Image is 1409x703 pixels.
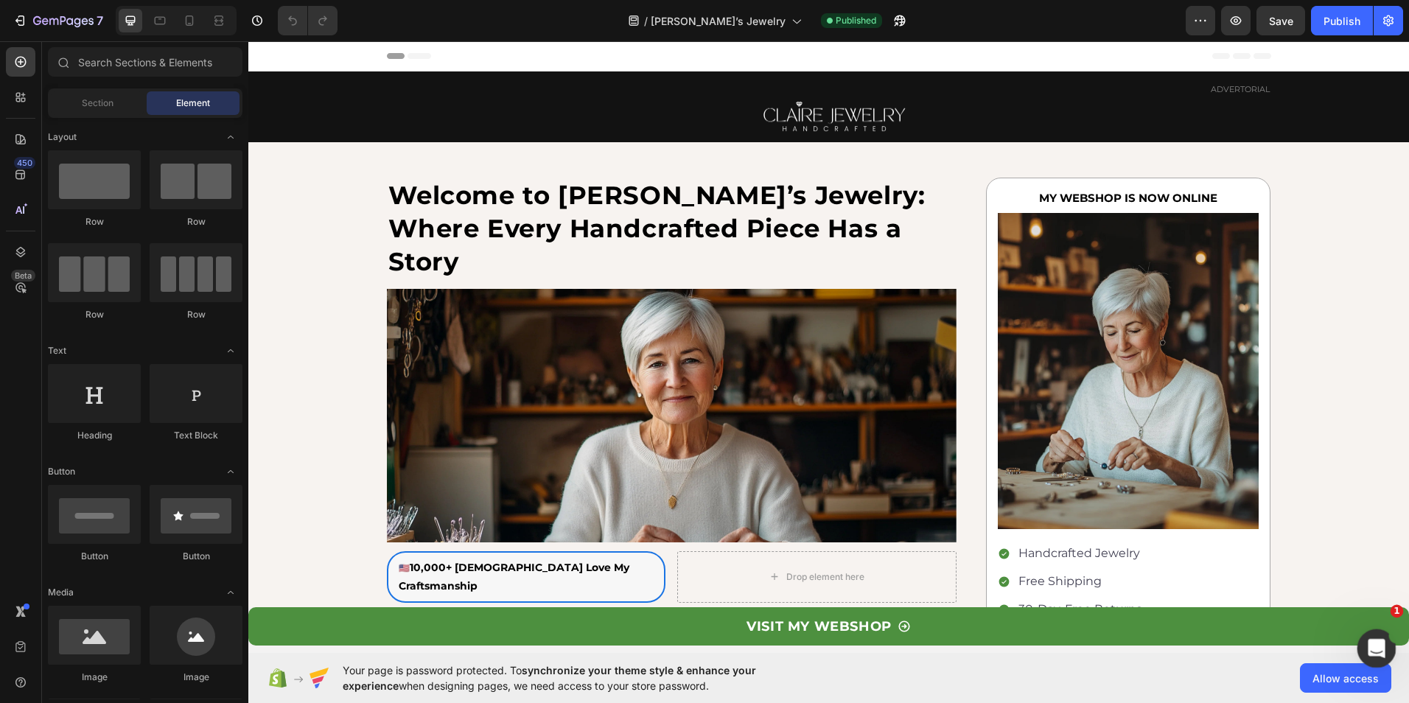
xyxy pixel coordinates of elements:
span: [PERSON_NAME]’s Jewelry [651,13,786,29]
span: Section [82,97,113,110]
div: 450 [14,157,35,169]
p: MY WEBSHOP IS NOW ONLINE [751,150,1010,164]
div: Row [150,308,242,321]
div: Text Block [150,429,242,442]
div: Heading [48,429,141,442]
p: 10,000+ [DEMOGRAPHIC_DATA] Love My Craftsmanship [150,517,406,554]
div: Row [48,215,141,228]
img: gempages_574260278791767086-e726eea8-9c36-4d8f-aa04-ca91c3010384.webp [139,248,708,500]
span: Toggle open [219,581,242,604]
span: Toggle open [219,339,242,363]
div: Button [150,550,242,563]
iframe: Intercom live chat [1357,629,1396,668]
input: Search Sections & Elements [48,47,242,77]
div: Image [150,671,242,684]
p: 7 [97,12,103,29]
button: Save [1256,6,1305,35]
span: Button [48,465,75,478]
div: Drop element here [538,530,616,542]
div: Button [48,550,141,563]
span: Save [1269,15,1293,27]
p: VISIT MY WEBSHOP [498,573,643,597]
button: Allow access [1300,663,1391,693]
p: 30-Day-Free Returns [770,561,975,577]
span: synchronize your theme style & enhance your experience [343,664,756,692]
div: Row [150,215,242,228]
button: 7 [6,6,110,35]
span: Media [48,586,74,599]
span: Text [48,344,66,357]
p: Free Shipping [770,533,975,548]
span: / [644,13,648,29]
span: Layout [48,130,77,144]
span: Toggle open [219,460,242,483]
span: Toggle open [219,125,242,149]
span: Your page is password protected. To when designing pages, we need access to your store password. [343,662,814,693]
img: gempages_574260278791767086-52a27cc4-6a51-4e37-a769-c699d86d3133.png [489,57,673,92]
span: Published [836,14,876,27]
div: Image [48,671,141,684]
div: Beta [11,270,35,281]
p: Handcrafted Jewelry [770,505,975,520]
span: Allow access [1312,671,1379,686]
span: 🇺🇸 [150,521,161,532]
img: gempages_574260278791767086-29552f06-4ff0-433e-8d87-0201cc992465.webp [749,172,1011,488]
button: Publish [1311,6,1373,35]
div: Row [48,308,141,321]
div: Publish [1324,13,1360,29]
iframe: Design area [248,41,1409,653]
span: Element [176,97,210,110]
span: 1 [1391,605,1404,618]
strong: Welcome to [PERSON_NAME]’s Jewelry: Where Every Handcrafted Piece Has a Story [140,139,677,236]
div: Undo/Redo [278,6,338,35]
